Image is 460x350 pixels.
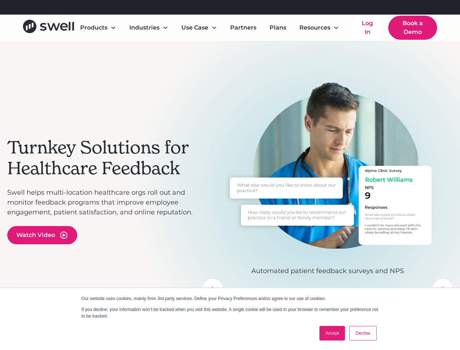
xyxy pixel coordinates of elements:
a: open lightbox [7,226,77,244]
div: Use Case [176,20,223,35]
div: Products [74,20,122,35]
a: home [23,20,74,36]
div: 2 of 3 [203,82,453,276]
p: If you decline, your information won’t be tracked when you visit this website. A single cookie wi... [82,306,379,319]
div: Watch Video [16,231,55,240]
a: Partners [224,20,262,35]
a: Accept [319,326,345,341]
div: Resources [294,20,345,35]
a: Plans [264,20,292,35]
div: Industries [123,20,174,35]
div: Industries [129,23,160,32]
a: Log In [352,16,382,39]
div: Resources [299,23,330,32]
p: Automated patient feedback surveys and NPS [203,266,453,276]
div: Use Case [181,23,208,32]
iframe: Chat Widget [335,271,460,350]
a: Book a Demo [388,16,437,40]
div: previous slide [203,279,223,299]
h2: Turnkey Solutions for Healthcare Feedback [7,137,195,179]
p: Our website uses cookies, mainly from 3rd party services. Define your Privacy Preferences and/or ... [82,295,379,302]
div: carousel [203,82,453,299]
div: Products [80,23,107,32]
a: Decline [349,326,376,341]
p: Swell helps multi-location healthcare orgs roll out and monitor feedback programs that improve em... [7,188,195,217]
